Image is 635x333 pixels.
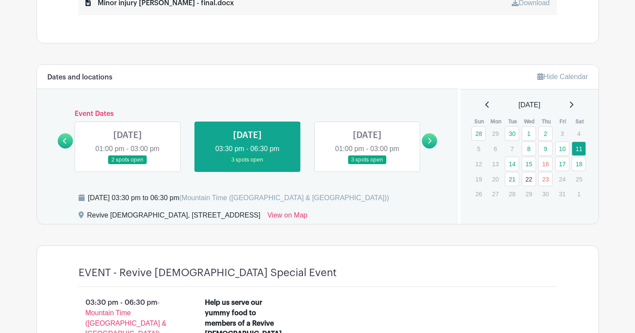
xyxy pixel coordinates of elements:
a: 21 [505,172,519,186]
a: 11 [572,142,586,156]
p: 6 [488,142,503,155]
h4: EVENT - Revive [DEMOGRAPHIC_DATA] Special Event [79,267,337,279]
div: Revive [DEMOGRAPHIC_DATA], [STREET_ADDRESS] [87,210,260,224]
p: 26 [471,187,486,201]
a: 1 [522,126,536,141]
p: 25 [572,172,586,186]
p: 7 [505,142,519,155]
p: 1 [572,187,586,201]
a: 14 [505,157,519,171]
h6: Dates and locations [47,73,112,82]
h6: Event Dates [73,110,422,118]
th: Thu [538,117,555,126]
p: 13 [488,157,503,171]
a: 17 [555,157,569,171]
p: 24 [555,172,569,186]
span: (Mountain Time ([GEOGRAPHIC_DATA] & [GEOGRAPHIC_DATA])) [179,194,389,201]
p: 3 [555,127,569,140]
a: 16 [538,157,553,171]
th: Sat [571,117,588,126]
p: 12 [471,157,486,171]
p: 29 [488,127,503,140]
p: 19 [471,172,486,186]
th: Wed [521,117,538,126]
p: 4 [572,127,586,140]
th: Mon [488,117,505,126]
p: 29 [522,187,536,201]
p: 5 [471,142,486,155]
a: 22 [522,172,536,186]
a: 8 [522,142,536,156]
a: 18 [572,157,586,171]
a: 28 [471,126,486,141]
p: 31 [555,187,569,201]
a: 15 [522,157,536,171]
th: Sun [471,117,488,126]
th: Tue [504,117,521,126]
th: Fri [555,117,572,126]
a: Hide Calendar [537,73,588,80]
span: [DATE] [519,100,540,110]
p: 27 [488,187,503,201]
div: [DATE] 03:30 pm to 06:30 pm [88,193,389,203]
a: 23 [538,172,553,186]
a: View on Map [267,210,307,224]
p: 20 [488,172,503,186]
a: 2 [538,126,553,141]
a: 10 [555,142,569,156]
p: 30 [538,187,553,201]
p: 28 [505,187,519,201]
a: 30 [505,126,519,141]
a: 9 [538,142,553,156]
